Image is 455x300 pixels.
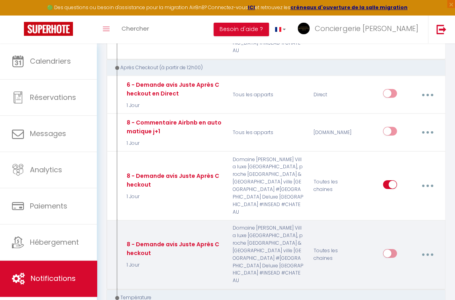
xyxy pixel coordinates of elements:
button: Ouvrir le widget de chat LiveChat [6,3,30,27]
span: Messages [30,129,66,138]
div: Direct [308,80,363,109]
a: ICI [248,4,255,11]
span: Calendriers [30,56,71,66]
p: 1 Jour [125,102,222,109]
div: 8 - Commentaire Airbnb en automatique j+1 [125,118,222,136]
span: Paiements [30,201,67,211]
span: Conciergerie [PERSON_NAME] [315,23,418,33]
p: 1 Jour [125,140,222,147]
a: Chercher [116,16,155,43]
img: logout [436,24,446,34]
p: Domaine [PERSON_NAME] Villa luxe [GEOGRAPHIC_DATA], proche [GEOGRAPHIC_DATA] & [GEOGRAPHIC_DATA] ... [227,224,308,284]
p: Tous les apparts [227,80,308,109]
span: Analytics [30,165,62,175]
div: Toutes les chaines [308,224,363,284]
span: Réservations [30,92,76,102]
div: 8 - Demande avis Juste Après Checkout [125,171,222,189]
span: Hébergement [30,237,79,247]
div: [DOMAIN_NAME] [308,118,363,147]
span: Chercher [122,24,149,33]
button: Besoin d'aide ? [214,23,269,36]
a: ... Conciergerie [PERSON_NAME] [292,16,428,43]
div: 6 - Demande avis Juste Après Checkout en Direct [125,80,222,98]
img: ... [298,23,310,34]
img: Super Booking [24,22,73,36]
p: Tous les apparts [227,118,308,147]
div: 8 - Demande avis Juste Après Checkout [125,240,222,257]
div: Toutes les chaines [308,156,363,216]
span: Notifications [31,273,76,283]
a: créneaux d'ouverture de la salle migration [290,4,408,11]
p: 1 Jour [125,261,222,269]
p: Domaine [PERSON_NAME] Villa luxe [GEOGRAPHIC_DATA], proche [GEOGRAPHIC_DATA] & [GEOGRAPHIC_DATA] ... [227,156,308,216]
p: 1 Jour [125,193,222,201]
div: Après Checkout (à partir de 12h00) [114,64,432,72]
